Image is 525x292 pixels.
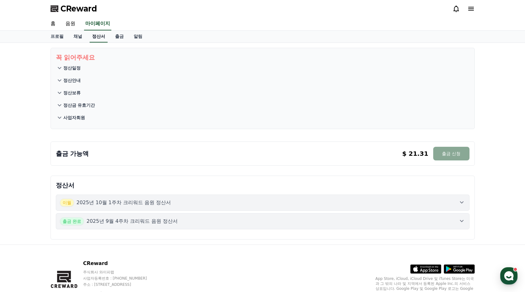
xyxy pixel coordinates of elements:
p: 출금 가능액 [56,149,89,158]
button: 이월 2025년 10월 1주차 크리워드 음원 정산서 [56,195,469,211]
p: 주소 : [STREET_ADDRESS] [83,282,159,287]
span: 출금 완료 [60,217,84,225]
p: 사업자등록번호 : [PHONE_NUMBER] [83,276,159,281]
a: 정산서 [90,31,108,43]
span: 대화 [57,206,64,211]
p: 사업자회원 [63,115,85,121]
p: 정산보류 [63,90,81,96]
button: 출금 신청 [433,147,469,160]
a: 설정 [80,197,119,212]
p: $ 21.31 [402,149,428,158]
a: 출금 [110,31,129,43]
a: 알림 [129,31,147,43]
span: CReward [60,4,97,14]
a: 채널 [69,31,87,43]
span: 홈 [20,206,23,211]
p: 정산일정 [63,65,81,71]
button: 출금 완료 2025년 9월 4주차 크리워드 음원 정산서 [56,213,469,229]
a: 대화 [41,197,80,212]
a: 프로필 [46,31,69,43]
a: CReward [51,4,97,14]
p: CReward [83,260,159,267]
button: 사업자회원 [56,111,469,124]
p: 정산서 [56,181,469,190]
p: 정산안내 [63,77,81,83]
p: 정산금 유효기간 [63,102,95,108]
p: 주식회사 와이피랩 [83,270,159,275]
p: 꼭 읽어주세요 [56,53,469,62]
button: 정산일정 [56,62,469,74]
a: 음원 [60,17,80,30]
a: 홈 [2,197,41,212]
a: 홈 [46,17,60,30]
button: 정산안내 [56,74,469,87]
p: 2025년 10월 1주차 크리워드 음원 정산서 [77,199,171,206]
p: 2025년 9월 4주차 크리워드 음원 정산서 [87,218,178,225]
span: 설정 [96,206,103,211]
button: 정산금 유효기간 [56,99,469,111]
a: 마이페이지 [84,17,111,30]
span: 이월 [60,199,74,207]
button: 정산보류 [56,87,469,99]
